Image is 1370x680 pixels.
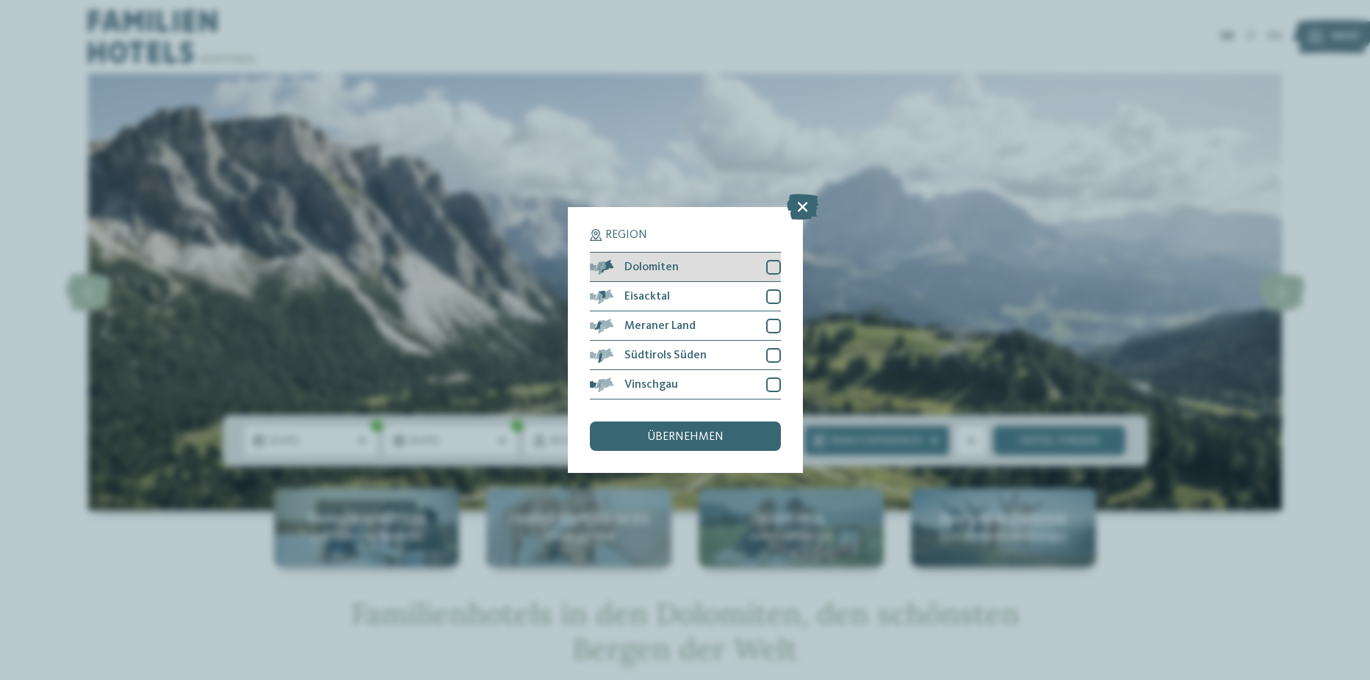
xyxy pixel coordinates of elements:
span: übernehmen [647,431,724,443]
span: Südtirols Süden [624,350,707,361]
span: Vinschgau [624,379,678,391]
span: Meraner Land [624,320,696,332]
span: Eisacktal [624,291,670,303]
span: Dolomiten [624,261,679,273]
span: Region [605,229,647,241]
